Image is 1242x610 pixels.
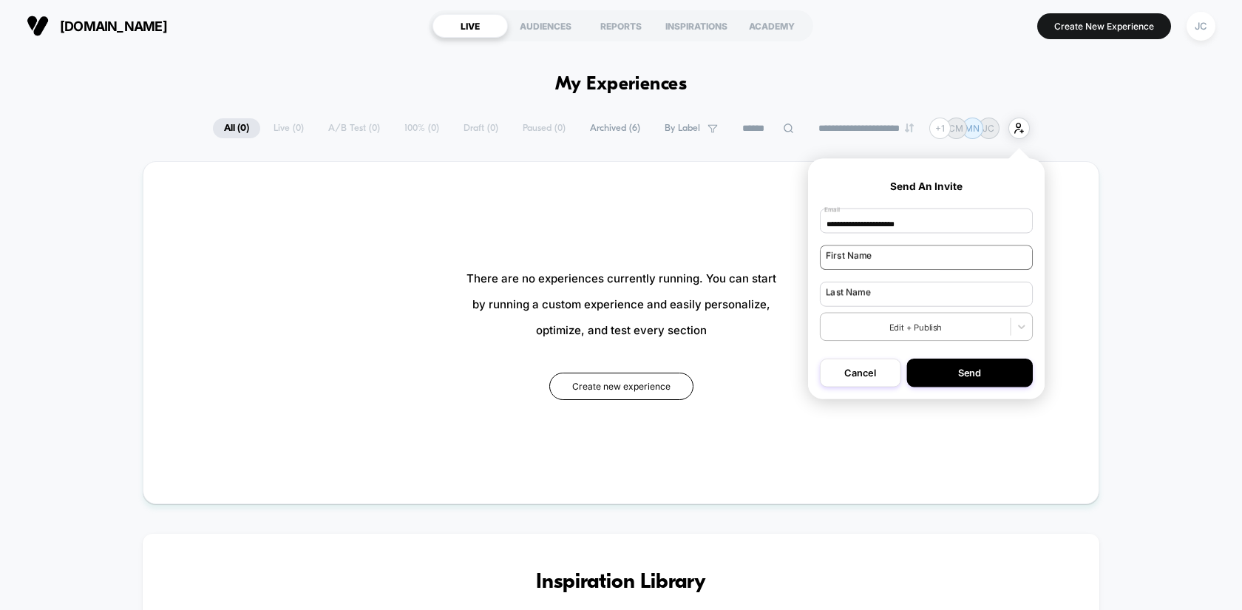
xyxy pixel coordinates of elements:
[579,118,651,138] span: Archived ( 6 )
[60,18,167,34] span: [DOMAIN_NAME]
[659,14,734,38] div: INSPIRATIONS
[555,74,688,95] h1: My Experiences
[949,123,963,134] p: CM
[27,15,49,37] img: Visually logo
[508,14,583,38] div: AUDIENCES
[820,359,900,387] button: Cancel
[187,571,1055,594] h3: Inspiration Library
[906,359,1033,387] button: Send
[583,14,659,38] div: REPORTS
[1182,11,1220,41] button: JC
[432,14,508,38] div: LIVE
[1037,13,1171,39] button: Create New Experience
[213,118,260,138] span: All ( 0 )
[466,265,776,343] span: There are no experiences currently running. You can start by running a custom experience and easi...
[22,14,172,38] button: [DOMAIN_NAME]
[820,180,1033,192] p: Send An Invite
[665,123,700,134] span: By Label
[905,123,914,132] img: end
[549,373,693,400] button: Create new experience
[929,118,951,139] div: + 1
[965,123,980,134] p: MN
[1187,12,1215,41] div: JC
[734,14,810,38] div: ACADEMY
[983,123,994,134] p: JC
